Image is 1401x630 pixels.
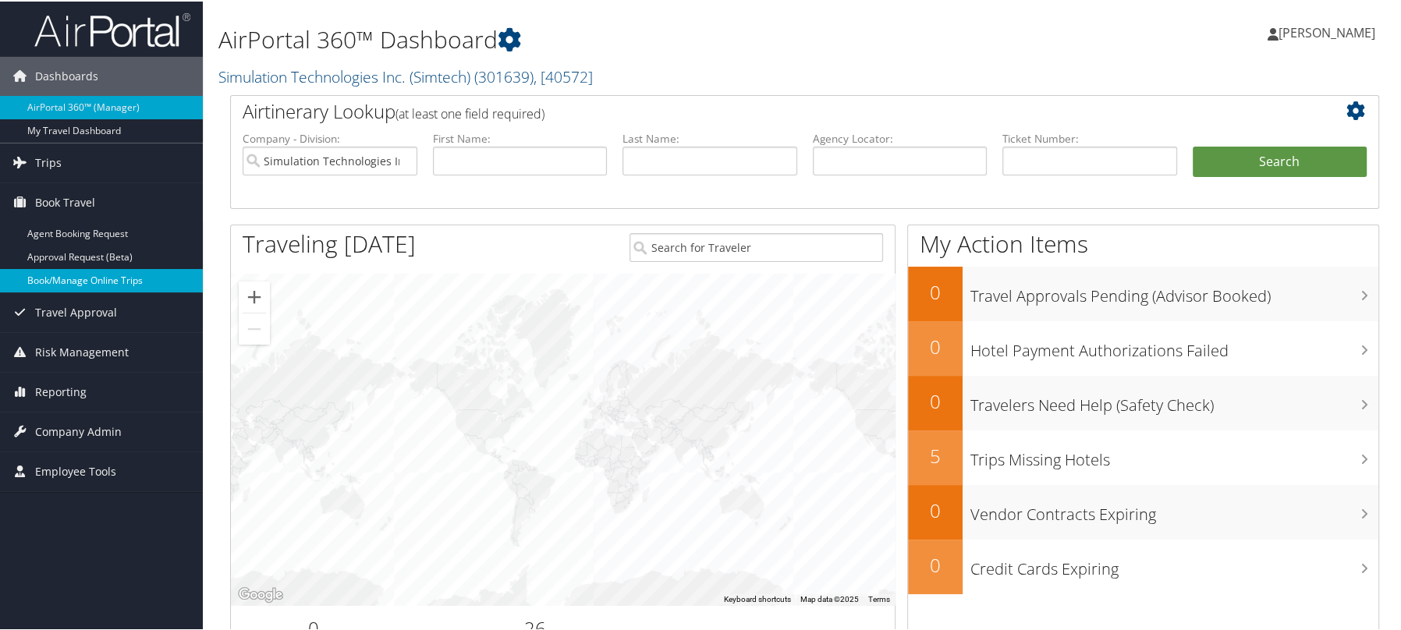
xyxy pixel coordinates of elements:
label: First Name: [433,129,608,145]
h1: My Action Items [908,226,1378,259]
h2: 0 [908,387,963,413]
h3: Trips Missing Hotels [970,440,1378,469]
span: Map data ©2025 [800,593,859,602]
h3: Travel Approvals Pending (Advisor Booked) [970,276,1378,306]
h2: 0 [908,278,963,304]
h2: 0 [908,496,963,522]
a: Open this area in Google Maps (opens a new window) [235,583,286,603]
img: airportal-logo.png [34,10,190,47]
span: [PERSON_NAME] [1279,23,1375,40]
h2: Airtinerary Lookup [243,97,1271,123]
a: 5Trips Missing Hotels [908,429,1378,483]
h1: Traveling [DATE] [243,226,416,259]
span: (at least one field required) [395,104,544,121]
h2: 0 [908,332,963,359]
a: 0Credit Cards Expiring [908,538,1378,593]
a: 0Hotel Payment Authorizations Failed [908,320,1378,374]
button: Keyboard shortcuts [724,593,791,603]
span: ( 301639 ) [474,65,534,86]
h3: Credit Cards Expiring [970,549,1378,579]
button: Zoom out [239,312,270,343]
span: Risk Management [35,331,129,370]
h3: Travelers Need Help (Safety Check) [970,385,1378,415]
h2: 0 [908,550,963,577]
button: Zoom in [239,280,270,311]
img: Google [235,583,286,603]
span: Trips [35,142,62,181]
span: Reporting [35,371,87,410]
span: , [ 40572 ] [534,65,593,86]
a: 0Travelers Need Help (Safety Check) [908,374,1378,429]
label: Last Name: [622,129,797,145]
a: [PERSON_NAME] [1268,8,1391,55]
span: Employee Tools [35,451,116,490]
h2: 5 [908,441,963,468]
h3: Vendor Contracts Expiring [970,494,1378,524]
a: 0Vendor Contracts Expiring [908,483,1378,538]
span: Company Admin [35,411,122,450]
span: Travel Approval [35,292,117,331]
a: Simulation Technologies Inc. (Simtech) [218,65,593,86]
a: Terms (opens in new tab) [868,593,890,602]
span: Book Travel [35,182,95,221]
a: 0Travel Approvals Pending (Advisor Booked) [908,265,1378,320]
label: Ticket Number: [1002,129,1177,145]
span: Dashboards [35,55,98,94]
h3: Hotel Payment Authorizations Failed [970,331,1378,360]
button: Search [1193,145,1367,176]
label: Agency Locator: [813,129,988,145]
label: Company - Division: [243,129,417,145]
input: Search for Traveler [630,232,883,260]
h1: AirPortal 360™ Dashboard [218,22,1000,55]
